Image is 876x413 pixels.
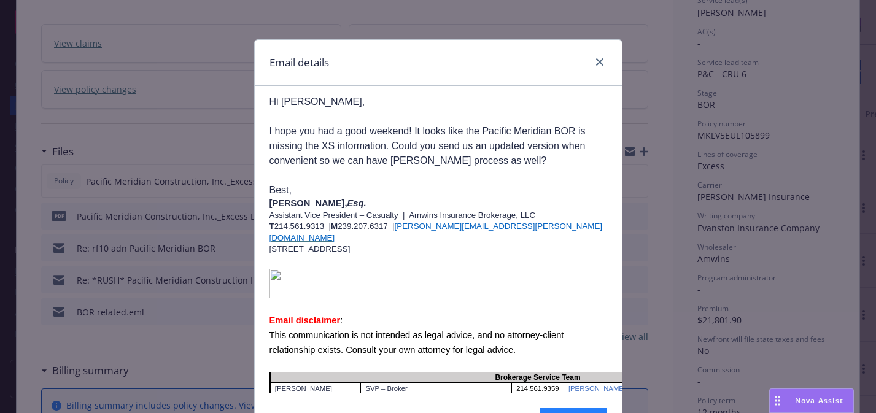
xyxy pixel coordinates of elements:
img: image001.png@01DBFFA2.3E7213D0 [269,269,382,298]
div: Drag to move [770,389,785,412]
span: : [340,315,343,325]
span: [PERSON_NAME], [269,198,366,208]
p: Best, [269,183,607,198]
p: I hope you had a good weekend! It looks like the Pacific Meridian BOR is missing the XS informati... [269,124,607,168]
span: This communication is not intended as legal advice, and no attorney-client relationship exists. C... [269,330,564,355]
span: 214.561.9313 | 239.207.6317 | [269,222,603,242]
span: T [269,222,274,231]
button: Nova Assist [769,388,854,413]
b: M [331,222,338,231]
i: Esq. [347,198,366,208]
span: Email disclaimer [269,315,341,325]
span: [STREET_ADDRESS] [269,244,351,253]
span: Nova Assist [795,395,843,406]
span: Assistant Vice President – Casualty | Amwins Insurance Brokerage, LLC [269,210,536,220]
a: [PERSON_NAME][EMAIL_ADDRESS][PERSON_NAME][DOMAIN_NAME] [269,222,603,242]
